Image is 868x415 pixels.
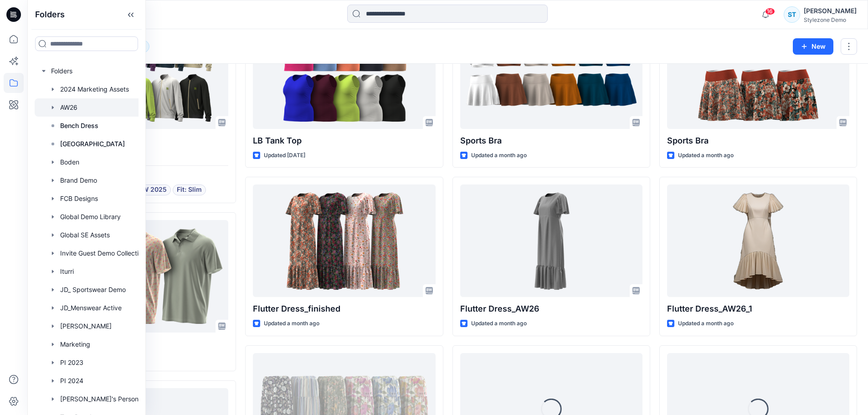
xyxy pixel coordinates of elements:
div: ST [784,6,800,23]
p: LB Tank Top [253,134,435,147]
p: Sports Bra [667,134,849,147]
p: Flutter Dress_finished [253,302,435,315]
p: Flutter Dress_AW26_1 [667,302,849,315]
p: Bench Dress [60,120,98,131]
span: AW 2025 [138,184,167,195]
span: Fit: Slim [177,184,202,195]
div: Stylezone Demo [804,16,857,23]
a: Flutter Dress_finished [253,184,435,297]
p: [GEOGRAPHIC_DATA] [60,138,125,149]
p: Sports Bra [460,134,642,147]
a: Flutter Dress_AW26 [460,184,642,297]
a: Flutter Dress_AW26_1 [667,184,849,297]
p: Updated a month ago [471,319,527,328]
div: [PERSON_NAME] [804,5,857,16]
button: New [793,38,833,55]
span: 16 [765,8,775,15]
p: Updated a month ago [678,319,734,328]
p: Flutter Dress_AW26 [460,302,642,315]
p: Updated [DATE] [264,151,305,160]
a: LB Tank Top [253,16,435,129]
p: Updated a month ago [678,151,734,160]
p: Updated a month ago [264,319,319,328]
a: Sports Bra [667,16,849,129]
p: Updated a month ago [471,151,527,160]
a: Sports Bra [460,16,642,129]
